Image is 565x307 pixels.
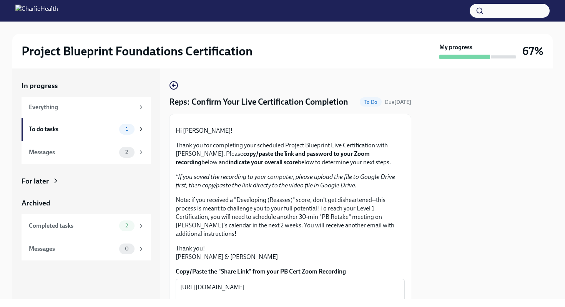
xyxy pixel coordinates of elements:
strong: [DATE] [394,99,411,105]
label: Copy/Paste the "Share Link" from your PB Cert Zoom Recording [176,267,405,276]
div: Completed tasks [29,222,116,230]
textarea: [URL][DOMAIN_NAME] [180,283,400,301]
div: Messages [29,245,116,253]
strong: copy/paste the link and password to your Zoom recording [176,150,370,166]
span: 0 [120,246,133,252]
a: In progress [22,81,151,91]
a: Messages2 [22,141,151,164]
span: Due [385,99,411,105]
p: Thank you! [PERSON_NAME] & [PERSON_NAME] [176,244,405,261]
a: For later [22,176,151,186]
h2: Project Blueprint Foundations Certification [22,43,253,59]
div: Messages [29,148,116,157]
div: For later [22,176,49,186]
p: Thank you for completing your scheduled Project Blueprint Live Certification with [PERSON_NAME]. ... [176,141,405,167]
a: Everything [22,97,151,118]
strong: indicate your overall score [229,159,298,166]
img: CharlieHealth [15,5,58,17]
span: October 2nd, 2025 09:00 [385,98,411,106]
div: Everything [29,103,135,112]
a: To do tasks1 [22,118,151,141]
p: Hi [PERSON_NAME]! [176,127,405,135]
strong: My progress [439,43,472,52]
p: Note: if you received a "Developing (Reasses)" score, don't get disheartened--this process is mea... [176,196,405,238]
a: Messages0 [22,237,151,260]
a: Completed tasks2 [22,214,151,237]
span: 1 [121,126,133,132]
span: To Do [360,99,382,105]
span: 2 [121,223,133,229]
a: Archived [22,198,151,208]
em: If you saved the recording to your computer, please upload the file to Google Drive first, then c... [176,173,395,189]
span: 2 [121,149,133,155]
h3: 67% [522,44,543,58]
h4: Reps: Confirm Your Live Certification Completion [169,96,348,108]
div: To do tasks [29,125,116,133]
